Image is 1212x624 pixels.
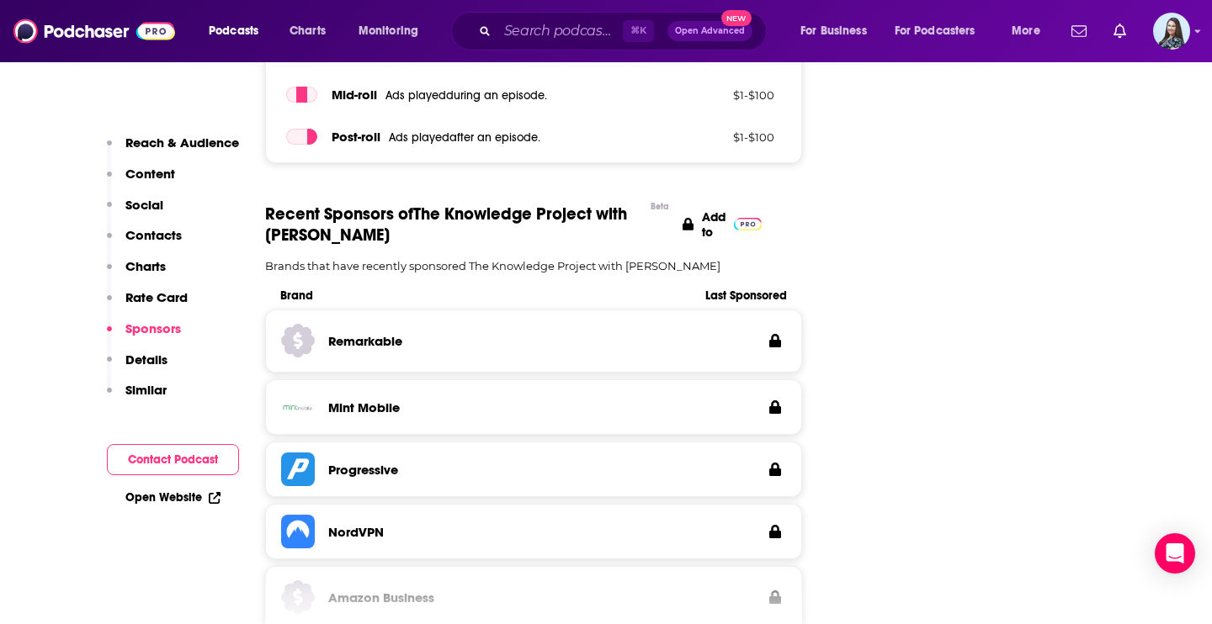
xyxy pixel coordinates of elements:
p: $ 1 - $ 100 [665,88,774,102]
span: For Podcasters [895,19,975,43]
img: Pro Logo [734,218,762,230]
p: Brands that have recently sponsored The Knowledge Project with [PERSON_NAME] [265,259,802,272]
h3: NordVPN [328,524,384,540]
button: open menu [197,18,280,45]
span: Mid -roll [332,87,377,103]
button: Reach & Audience [107,135,239,166]
button: Content [107,166,175,197]
img: User Profile [1153,13,1190,50]
span: Post -roll [332,129,380,145]
p: Contacts [125,227,182,243]
button: Details [107,352,167,383]
span: More [1012,19,1040,43]
span: New [721,10,752,26]
button: Open AdvancedNew [667,21,752,41]
span: Recent Sponsors of The Knowledge Project with [PERSON_NAME] [265,204,642,246]
span: Charts [290,19,326,43]
div: Open Intercom Messenger [1155,533,1195,574]
button: open menu [789,18,888,45]
p: Details [125,352,167,368]
button: open menu [884,18,1000,45]
div: Search podcasts, credits, & more... [467,12,783,50]
button: Contacts [107,227,182,258]
span: Ads played during an episode . [385,88,547,103]
button: Similar [107,382,167,413]
h3: Mint Mobile [328,399,400,415]
button: Sponsors [107,320,181,352]
span: Podcasts [209,19,258,43]
img: Podchaser - Follow, Share and Rate Podcasts [13,15,175,47]
button: Contact Podcast [107,444,239,475]
div: Beta [651,201,669,212]
span: Monitoring [359,19,418,43]
h3: Progressive [328,462,398,478]
a: Show notifications dropdown [1065,17,1093,45]
p: Rate Card [125,289,188,305]
h3: Remarkable [328,333,402,349]
button: Rate Card [107,289,188,320]
span: Ads played after an episode . [389,130,540,145]
p: Reach & Audience [125,135,239,151]
p: Content [125,166,175,182]
button: Social [107,197,163,228]
button: Show profile menu [1153,13,1190,50]
input: Search podcasts, credits, & more... [497,18,623,45]
p: Sponsors [125,320,181,336]
button: open menu [347,18,440,45]
span: For Business [800,19,867,43]
span: Brand [280,288,678,303]
img: Mint Mobile logo [281,390,315,424]
p: $ 1 - $ 100 [665,130,774,144]
p: Social [125,197,163,213]
a: Show notifications dropdown [1107,17,1133,45]
span: Open Advanced [675,27,745,35]
span: Logged in as brookefortierpr [1153,13,1190,50]
p: Similar [125,382,167,398]
a: Add to [683,204,762,246]
p: Charts [125,258,166,274]
a: Charts [279,18,336,45]
img: Progressive logo [281,452,315,486]
button: open menu [1000,18,1061,45]
p: Add to [702,209,726,240]
span: ⌘ K [623,20,654,42]
img: NordVPN logo [281,515,315,548]
span: Last Sponsored [678,288,787,303]
button: Charts [107,258,166,289]
a: Open Website [125,490,221,505]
